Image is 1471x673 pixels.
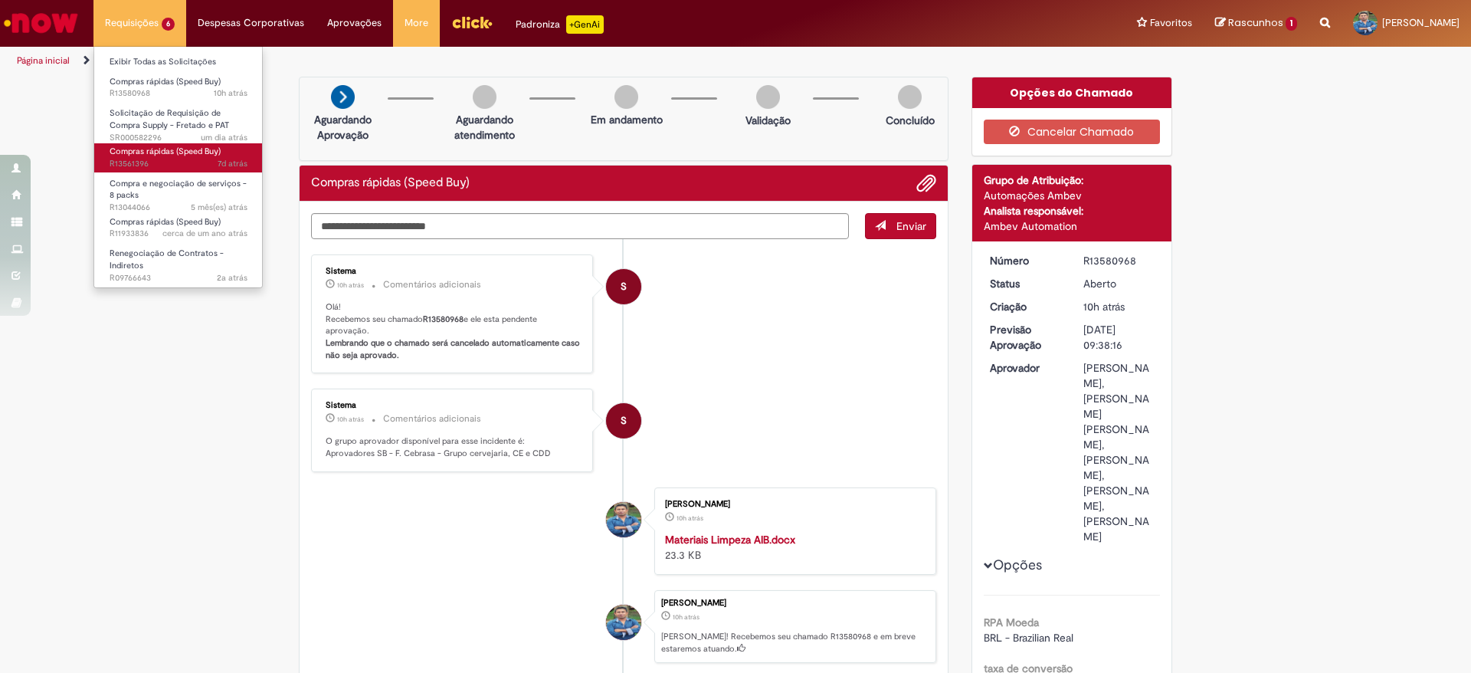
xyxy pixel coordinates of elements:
[94,214,263,242] a: Aberto R11933836 : Compras rápidas (Speed Buy)
[2,8,80,38] img: ServiceNow
[110,178,247,202] span: Compra e negociação de serviços - 8 packs
[326,401,581,410] div: Sistema
[898,85,922,109] img: img-circle-grey.png
[1228,15,1283,30] span: Rascunhos
[614,85,638,109] img: img-circle-grey.png
[201,132,247,143] span: um dia atrás
[94,245,263,278] a: Aberto R09766643 : Renegociação de Contratos - Indiretos
[326,267,581,276] div: Sistema
[984,120,1161,144] button: Cancelar Chamado
[110,87,247,100] span: R13580968
[621,402,627,439] span: S
[337,281,364,290] time: 30/09/2025 11:38:28
[984,616,1039,629] b: RPA Moeda
[677,514,703,523] span: 10h atrás
[1083,360,1155,544] div: [PERSON_NAME], [PERSON_NAME] [PERSON_NAME], [PERSON_NAME], [PERSON_NAME], [PERSON_NAME]
[984,631,1073,645] span: BRL - Brazilian Real
[105,15,159,31] span: Requisições
[978,253,1073,268] dt: Número
[984,188,1161,203] div: Automações Ambev
[214,87,247,99] span: 10h atrás
[1215,16,1297,31] a: Rascunhos
[331,85,355,109] img: arrow-next.png
[606,502,641,537] div: Raimundo Vital De Faria Barcelos Junior
[423,314,464,325] b: R13580968
[191,202,247,213] time: 13/05/2025 13:28:52
[756,85,780,109] img: img-circle-grey.png
[606,269,641,304] div: System
[110,272,247,284] span: R09766643
[214,87,247,99] time: 30/09/2025 11:38:18
[311,590,936,664] li: Raimundo Vital De Faria Barcelos Junior
[198,15,304,31] span: Despesas Corporativas
[984,218,1161,234] div: Ambev Automation
[326,301,581,362] p: Olá! Recebemos seu chamado e ele esta pendente aprovação.
[1083,253,1155,268] div: R13580968
[162,228,247,239] time: 28/08/2024 11:34:40
[110,107,229,131] span: Solicitação de Requisição de Compra Supply - Fretado e PAT
[677,514,703,523] time: 30/09/2025 11:38:08
[1083,300,1125,314] span: 10h atrás
[311,176,470,190] h2: Compras rápidas (Speed Buy) Histórico de tíquete
[665,500,920,509] div: [PERSON_NAME]
[516,15,604,34] div: Padroniza
[673,612,699,622] time: 30/09/2025 11:38:16
[606,605,641,640] div: Raimundo Vital De Faria Barcelos Junior
[473,85,496,109] img: img-circle-grey.png
[110,146,221,157] span: Compras rápidas (Speed Buy)
[1083,300,1125,314] time: 30/09/2025 11:38:16
[978,276,1073,291] dt: Status
[978,299,1073,314] dt: Criação
[896,219,926,233] span: Enviar
[326,435,581,459] p: O grupo aprovador disponível para esse incidente é: Aprovadores SB - F. Cebrasa - Grupo cervejari...
[865,213,936,239] button: Enviar
[383,412,481,425] small: Comentários adicionais
[1286,17,1297,31] span: 1
[110,216,221,228] span: Compras rápidas (Speed Buy)
[94,105,263,138] a: Aberto SR000582296 : Solicitação de Requisição de Compra Supply - Fretado e PAT
[916,173,936,193] button: Adicionar anexos
[218,158,247,169] span: 7d atrás
[606,403,641,438] div: System
[110,248,224,271] span: Renegociação de Contratos - Indiretos
[665,533,795,547] a: Materiais Limpeza AIB.docx
[94,74,263,102] a: Aberto R13580968 : Compras rápidas (Speed Buy)
[984,203,1161,218] div: Analista responsável:
[93,46,263,288] ul: Requisições
[110,76,221,87] span: Compras rápidas (Speed Buy)
[886,113,935,128] p: Concluído
[162,228,247,239] span: cerca de um ano atrás
[665,532,920,563] div: 23.3 KB
[1150,15,1192,31] span: Favoritos
[1083,322,1155,353] div: [DATE] 09:38:16
[972,77,1172,108] div: Opções do Chamado
[217,272,247,284] span: 2a atrás
[984,172,1161,188] div: Grupo de Atribuição:
[306,112,380,143] p: Aguardando Aprovação
[1083,299,1155,314] div: 30/09/2025 11:38:16
[201,132,247,143] time: 29/09/2025 09:01:16
[17,54,70,67] a: Página inicial
[591,112,663,127] p: Em andamento
[447,112,522,143] p: Aguardando atendimento
[110,228,247,240] span: R11933836
[94,143,263,172] a: Aberto R13561396 : Compras rápidas (Speed Buy)
[311,213,849,239] textarea: Digite sua mensagem aqui...
[621,268,627,305] span: S
[337,415,364,424] time: 30/09/2025 11:38:25
[405,15,428,31] span: More
[217,272,247,284] time: 10/04/2023 12:31:47
[218,158,247,169] time: 24/09/2025 07:55:55
[337,415,364,424] span: 10h atrás
[11,47,969,75] ul: Trilhas de página
[94,54,263,71] a: Exibir Todas as Solicitações
[337,281,364,290] span: 10h atrás
[673,612,699,622] span: 10h atrás
[327,15,382,31] span: Aprovações
[978,322,1073,353] dt: Previsão Aprovação
[162,18,175,31] span: 6
[326,337,582,361] b: Lembrando que o chamado será cancelado automaticamente caso não seja aprovado.
[566,15,604,34] p: +GenAi
[745,113,791,128] p: Validação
